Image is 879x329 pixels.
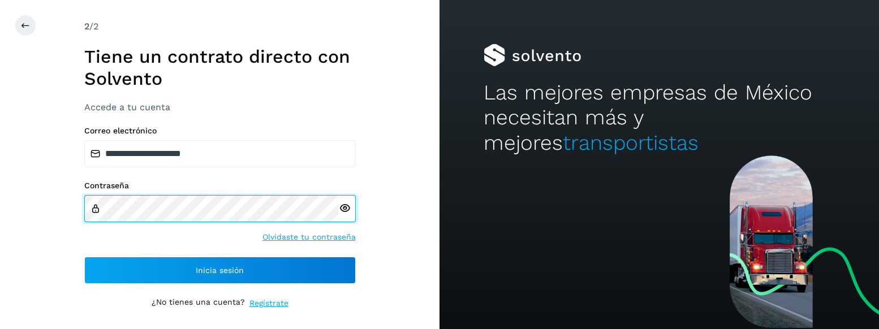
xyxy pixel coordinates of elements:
[563,131,699,155] span: transportistas
[84,46,356,89] h1: Tiene un contrato directo con Solvento
[249,297,288,309] a: Regístrate
[196,266,244,274] span: Inicia sesión
[262,231,356,243] a: Olvidaste tu contraseña
[84,126,356,136] label: Correo electrónico
[152,297,245,309] p: ¿No tienes una cuenta?
[84,102,356,112] h3: Accede a tu cuenta
[84,181,356,191] label: Contraseña
[84,257,356,284] button: Inicia sesión
[484,80,835,155] h2: Las mejores empresas de México necesitan más y mejores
